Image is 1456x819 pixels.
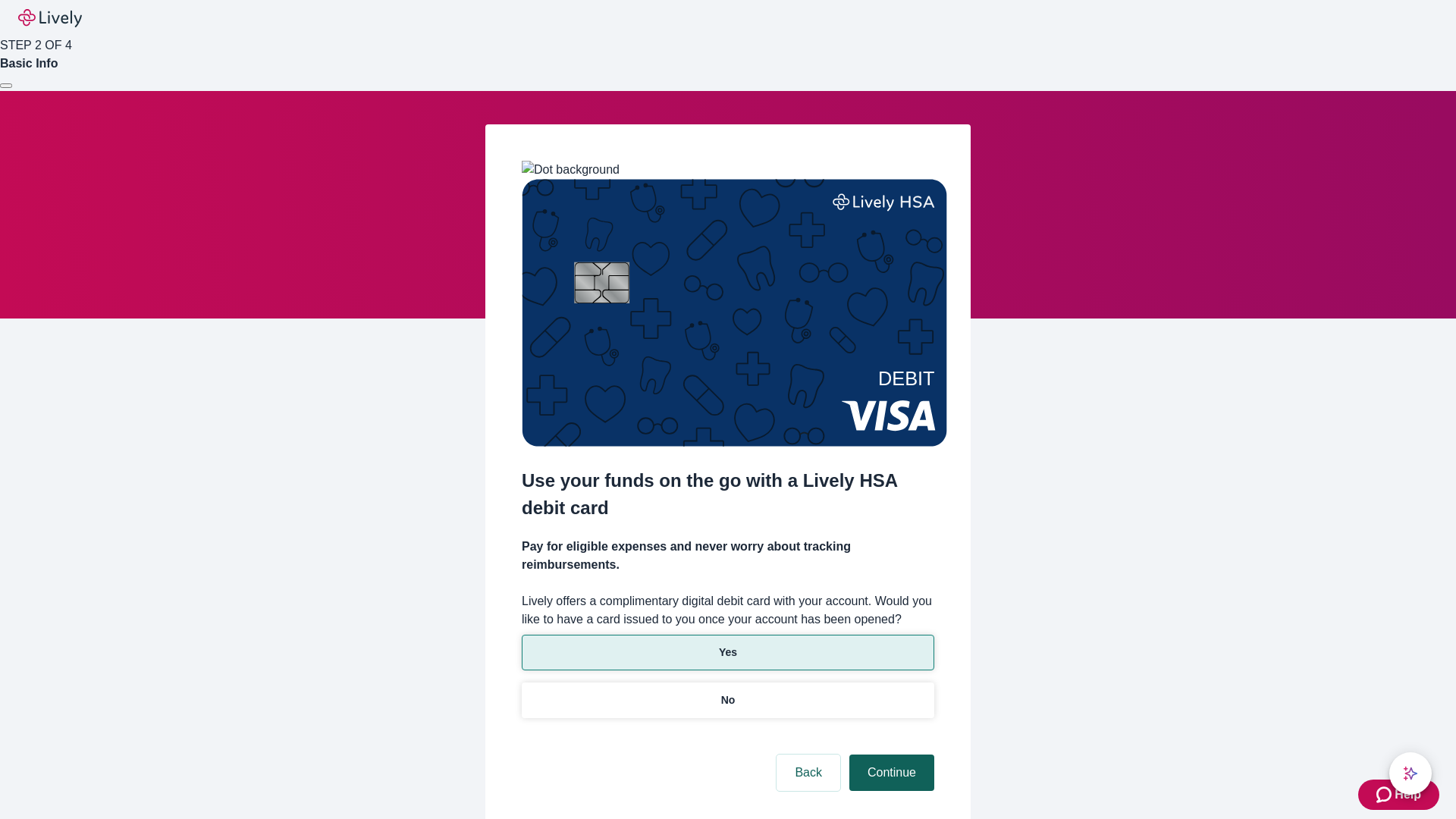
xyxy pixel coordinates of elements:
h4: Pay for eligible expenses and never worry about tracking reimbursements. [522,538,934,574]
h2: Use your funds on the go with a Lively HSA debit card [522,467,934,522]
button: Continue [849,755,934,791]
button: No [522,682,934,718]
button: Back [777,755,840,791]
label: Lively offers a complimentary digital debit card with your account. Would you like to have a card... [522,592,934,629]
p: No [721,692,736,708]
svg: Lively AI Assistant [1403,766,1418,781]
button: Zendesk support iconHelp [1358,780,1439,810]
img: Dot background [522,161,620,179]
img: Debit card [522,179,947,447]
button: Yes [522,635,934,670]
button: chat [1389,752,1432,795]
p: Yes [719,645,737,661]
svg: Zendesk support icon [1376,786,1395,804]
img: Lively [18,9,82,27]
span: Help [1395,786,1421,804]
